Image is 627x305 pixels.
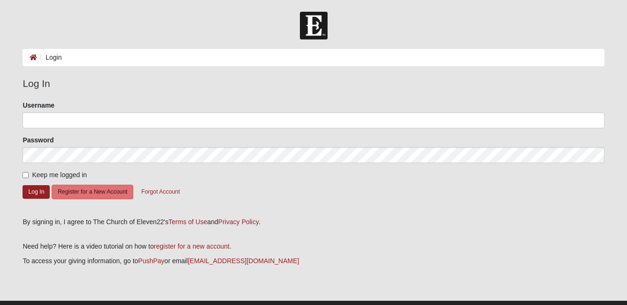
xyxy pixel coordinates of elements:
a: register for a new account [154,242,229,250]
label: Username [23,101,54,110]
label: Password [23,135,54,145]
legend: Log In [23,76,604,91]
span: Keep me logged in [32,171,87,179]
input: Keep me logged in [23,172,29,178]
div: By signing in, I agree to The Church of Eleven22's and . [23,217,604,227]
button: Register for a New Account [52,185,133,199]
button: Forgot Account [135,185,186,199]
li: Login [37,53,61,63]
p: To access your giving information, go to or email [23,256,604,266]
button: Log In [23,185,50,199]
a: [EMAIL_ADDRESS][DOMAIN_NAME] [188,257,299,265]
a: Privacy Policy [218,218,259,226]
img: Church of Eleven22 Logo [300,12,328,39]
a: PushPay [138,257,164,265]
p: Need help? Here is a video tutorial on how to . [23,242,604,251]
a: Terms of Use [168,218,207,226]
